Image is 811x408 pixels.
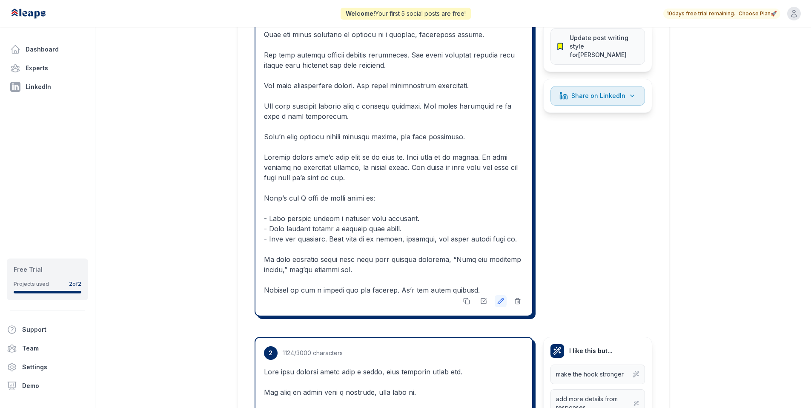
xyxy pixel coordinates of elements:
span: Share on LinkedIn [571,92,625,100]
span: Update post writing style for [PERSON_NAME] [570,34,639,59]
div: Projects used [14,281,49,287]
button: 10days free trial remaining.Choose Plan [667,10,777,17]
a: Demo [3,377,92,394]
button: make the hook stronger [550,365,645,384]
span: Welcome! [346,10,375,17]
img: Leaps [10,4,65,23]
button: Share on LinkedIn [550,86,645,106]
div: Free Trial [14,265,81,274]
span: make the hook stronger [556,370,624,379]
button: Support [3,321,85,338]
a: Experts [7,60,88,77]
a: Settings [3,359,92,376]
button: Update post writing style for[PERSON_NAME] [550,28,645,65]
div: 1124 /3000 characters [283,349,343,357]
span: 🚀 [771,10,777,17]
div: 2 of 2 [69,281,81,287]
a: Dashboard [7,41,88,58]
div: Your first 5 social posts are free! [341,8,471,20]
a: LinkedIn [7,78,88,95]
span: 2 [264,346,278,360]
h4: I like this but... [550,344,645,358]
a: Team [3,340,92,357]
span: 10 days free trial remaining. [667,10,735,17]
